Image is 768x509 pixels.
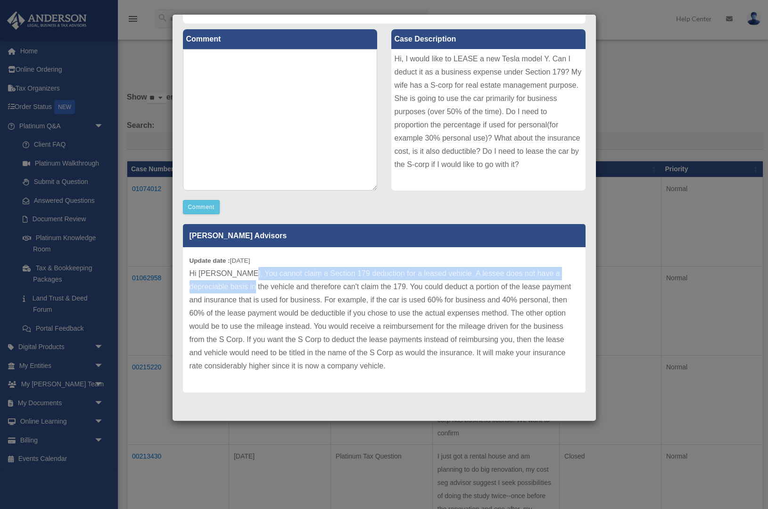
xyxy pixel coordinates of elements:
[391,29,586,49] label: Case Description
[190,267,579,373] p: Hi [PERSON_NAME], You cannot claim a Section 179 deduction for a leased vehicle. A lessee does no...
[391,49,586,191] div: Hi, I would like to LEASE a new Tesla model Y. Can I deduct it as a business expense under Sectio...
[183,224,586,247] p: [PERSON_NAME] Advisors
[190,257,230,264] b: Update date :
[183,200,220,214] button: Comment
[183,29,377,49] label: Comment
[190,257,250,264] small: [DATE]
